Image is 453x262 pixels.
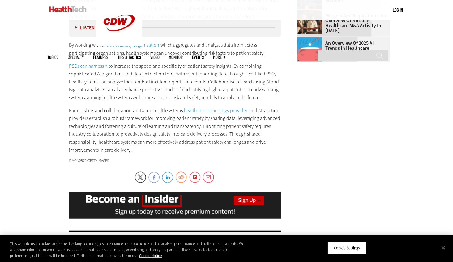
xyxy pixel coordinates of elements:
[393,7,403,13] div: User menu
[327,241,366,254] button: Cookie Settings
[184,107,249,114] a: healthcare technology providers
[47,55,58,60] span: Topics
[139,253,162,258] a: More information about your privacy
[213,55,226,60] span: More
[69,63,109,69] a: PSOs can harness AI
[93,55,108,60] a: Features
[192,55,204,60] a: Events
[118,55,141,60] a: Tips & Tactics
[68,55,84,60] span: Specialty
[150,55,160,60] a: Video
[436,241,450,254] button: Close
[169,55,183,60] a: MonITor
[69,159,281,163] div: simon2579/Getty Images
[49,6,87,12] img: Home
[10,241,249,259] div: This website uses cookies and other tracking technologies to enhance user experience and to analy...
[297,37,322,62] img: illustration of computer chip being put inside head with waves
[96,41,142,47] a: CDW
[69,62,281,102] p: to increase the speed and specificity of patient safety insights. By combining sophisticated AI a...
[393,7,403,13] a: Log in
[69,107,281,154] p: Partnerships and collaborations between health systems, and AI solution providers establish a rob...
